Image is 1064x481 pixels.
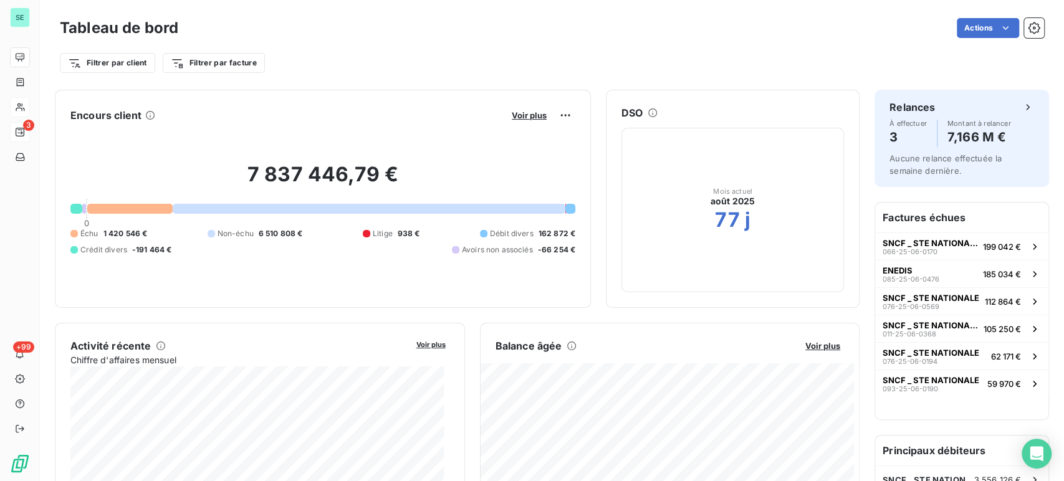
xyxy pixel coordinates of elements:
[983,242,1021,252] span: 199 042 €
[132,244,172,255] span: -191 464 €
[218,228,254,239] span: Non-échu
[947,127,1011,147] h4: 7,166 M €
[539,228,575,239] span: 162 872 €
[889,153,1002,176] span: Aucune relance effectuée la semaine dernière.
[462,244,533,255] span: Avoirs non associés
[713,188,752,195] span: Mois actuel
[875,315,1048,342] button: SNCF _ STE NATIONALE011-25-06-0368105 250 €
[13,341,34,353] span: +99
[496,338,562,353] h6: Balance âgée
[875,260,1048,287] button: ENEDIS085-25-06-0476185 034 €
[985,297,1021,307] span: 112 864 €
[711,195,755,207] span: août 2025
[883,320,979,330] span: SNCF _ STE NATIONALE
[883,293,979,303] span: SNCF _ STE NATIONALE
[883,348,979,358] span: SNCF _ STE NATIONALE
[875,342,1048,369] button: SNCF _ STE NATIONALE076-25-06-019462 171 €
[538,244,575,255] span: -66 254 €
[883,330,936,338] span: 011-25-06-0368
[10,7,30,27] div: SE
[991,351,1021,361] span: 62 171 €
[60,17,178,39] h3: Tableau de bord
[80,244,127,255] span: Crédit divers
[883,248,937,255] span: 066-25-06-0170
[490,228,534,239] span: Débit divers
[875,287,1048,315] button: SNCF _ STE NATIONALE076-25-06-0569112 864 €
[512,110,547,120] span: Voir plus
[398,228,420,239] span: 938 €
[883,238,978,248] span: SNCF _ STE NATIONALE
[70,162,575,199] h2: 7 837 446,79 €
[745,207,750,232] h2: j
[957,18,1019,38] button: Actions
[883,375,979,385] span: SNCF _ STE NATIONALE
[875,202,1048,232] h6: Factures échues
[883,303,939,310] span: 076-25-06-0569
[889,127,927,147] h4: 3
[983,269,1021,279] span: 185 034 €
[416,340,446,349] span: Voir plus
[10,122,29,142] a: 3
[10,454,30,474] img: Logo LeanPay
[259,228,303,239] span: 6 510 808 €
[987,379,1021,389] span: 59 970 €
[84,218,89,228] span: 0
[70,338,151,353] h6: Activité récente
[875,436,1048,465] h6: Principaux débiteurs
[508,110,550,121] button: Voir plus
[715,207,739,232] h2: 77
[163,53,265,73] button: Filtrer par facture
[805,341,840,351] span: Voir plus
[60,53,155,73] button: Filtrer par client
[23,120,34,131] span: 3
[413,338,449,350] button: Voir plus
[883,358,937,365] span: 076-25-06-0194
[80,228,98,239] span: Échu
[1022,439,1052,469] div: Open Intercom Messenger
[883,275,939,283] span: 085-25-06-0476
[875,369,1048,397] button: SNCF _ STE NATIONALE093-25-06-019059 970 €
[70,108,141,123] h6: Encours client
[947,120,1011,127] span: Montant à relancer
[103,228,148,239] span: 1 420 546 €
[883,265,913,275] span: ENEDIS
[984,324,1021,334] span: 105 250 €
[621,105,643,120] h6: DSO
[883,385,938,393] span: 093-25-06-0190
[875,232,1048,260] button: SNCF _ STE NATIONALE066-25-06-0170199 042 €
[70,353,408,366] span: Chiffre d'affaires mensuel
[373,228,393,239] span: Litige
[889,100,935,115] h6: Relances
[802,340,844,351] button: Voir plus
[889,120,927,127] span: À effectuer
